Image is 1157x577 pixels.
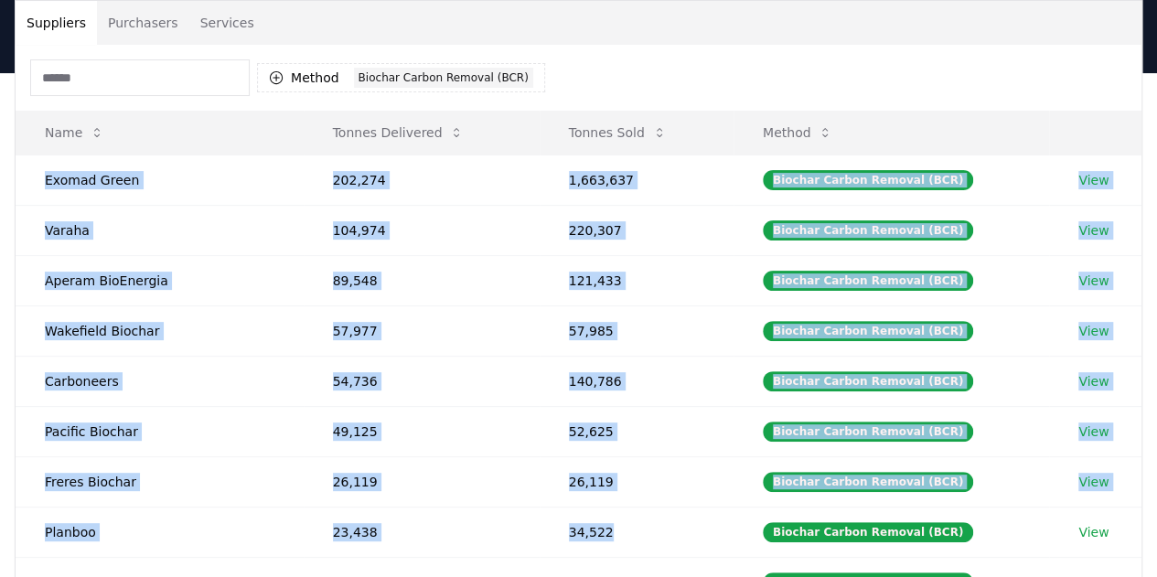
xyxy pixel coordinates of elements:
td: 140,786 [540,356,734,406]
td: Varaha [16,205,304,255]
td: 54,736 [304,356,540,406]
td: 57,985 [540,305,734,356]
button: Tonnes Sold [554,114,681,151]
div: Biochar Carbon Removal (BCR) [763,170,973,190]
a: View [1078,171,1109,189]
td: Freres Biochar [16,456,304,507]
div: Biochar Carbon Removal (BCR) [763,522,973,542]
td: 89,548 [304,255,540,305]
td: Wakefield Biochar [16,305,304,356]
button: MethodBiochar Carbon Removal (BCR) [257,63,545,92]
div: Biochar Carbon Removal (BCR) [763,220,973,240]
a: View [1078,523,1109,541]
td: 1,663,637 [540,155,734,205]
td: 26,119 [304,456,540,507]
td: 57,977 [304,305,540,356]
a: View [1078,322,1109,340]
div: Biochar Carbon Removal (BCR) [763,371,973,391]
div: Biochar Carbon Removal (BCR) [763,271,973,291]
a: View [1078,272,1109,290]
td: 202,274 [304,155,540,205]
td: 34,522 [540,507,734,557]
a: View [1078,372,1109,390]
td: Carboneers [16,356,304,406]
td: Exomad Green [16,155,304,205]
td: 23,438 [304,507,540,557]
td: 49,125 [304,406,540,456]
div: Biochar Carbon Removal (BCR) [763,422,973,442]
td: 121,433 [540,255,734,305]
div: Biochar Carbon Removal (BCR) [763,472,973,492]
button: Tonnes Delivered [318,114,479,151]
td: Aperam BioEnergia [16,255,304,305]
td: Pacific Biochar [16,406,304,456]
button: Purchasers [97,1,189,45]
button: Method [748,114,848,151]
td: 52,625 [540,406,734,456]
td: 26,119 [540,456,734,507]
button: Suppliers [16,1,97,45]
div: Biochar Carbon Removal (BCR) [354,68,533,88]
a: View [1078,422,1109,441]
button: Services [189,1,265,45]
a: View [1078,221,1109,240]
div: Biochar Carbon Removal (BCR) [763,321,973,341]
td: 104,974 [304,205,540,255]
button: Name [30,114,119,151]
a: View [1078,473,1109,491]
td: 220,307 [540,205,734,255]
td: Planboo [16,507,304,557]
